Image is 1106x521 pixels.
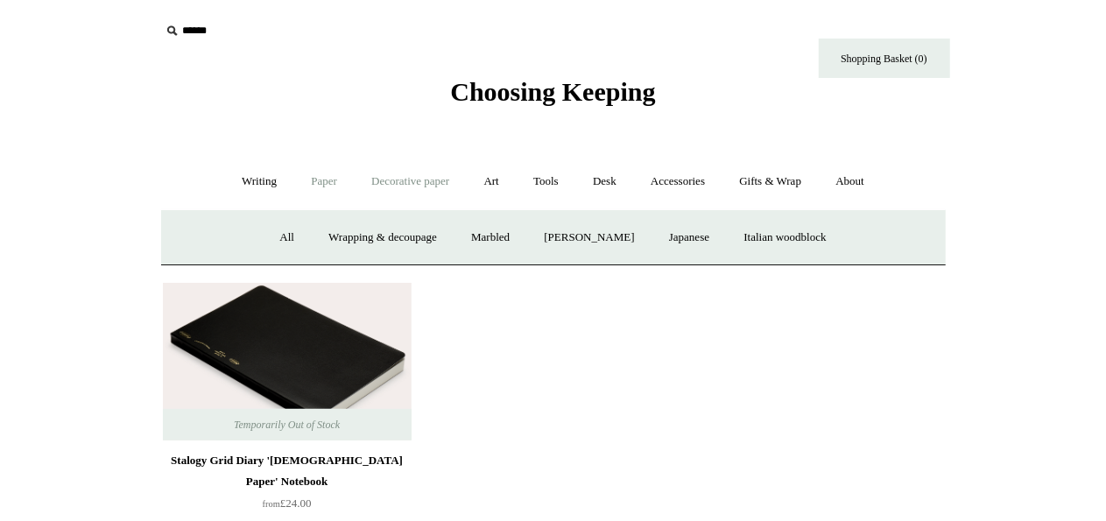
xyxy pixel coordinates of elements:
[468,158,515,205] a: Art
[518,158,574,205] a: Tools
[356,158,465,205] a: Decorative paper
[226,158,292,205] a: Writing
[263,496,312,510] span: £24.00
[450,91,655,103] a: Choosing Keeping
[728,215,842,261] a: Italian woodblock
[577,158,632,205] a: Desk
[163,283,412,440] img: Stalogy Grid Diary 'Bible Paper' Notebook
[528,215,650,261] a: [PERSON_NAME]
[653,215,725,261] a: Japanese
[313,215,453,261] a: Wrapping & decoupage
[264,215,310,261] a: All
[295,158,353,205] a: Paper
[167,450,407,492] div: Stalogy Grid Diary '[DEMOGRAPHIC_DATA] Paper' Notebook
[216,409,357,440] span: Temporarily Out of Stock
[263,499,280,509] span: from
[450,77,655,106] span: Choosing Keeping
[455,215,525,261] a: Marbled
[163,283,412,440] a: Stalogy Grid Diary 'Bible Paper' Notebook Stalogy Grid Diary 'Bible Paper' Notebook Temporarily O...
[820,158,880,205] a: About
[635,158,721,205] a: Accessories
[819,39,950,78] a: Shopping Basket (0)
[723,158,817,205] a: Gifts & Wrap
